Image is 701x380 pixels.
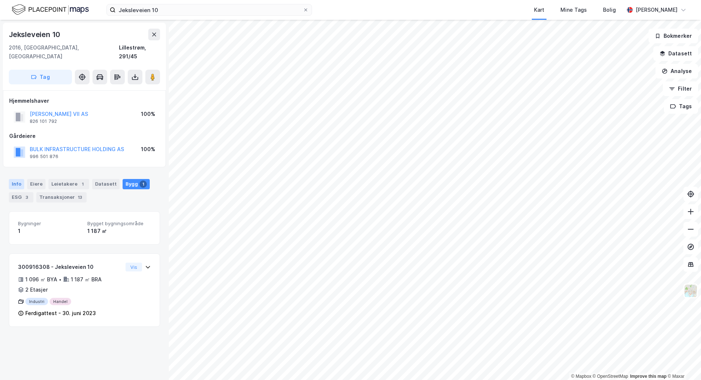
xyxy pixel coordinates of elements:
button: Bokmerker [649,29,698,43]
div: Mine Tags [560,6,587,14]
div: Lillestrøm, 291/45 [119,43,160,61]
div: Datasett [92,179,120,189]
div: 1 096 ㎡ BYA [25,275,57,284]
div: 826 101 792 [30,118,57,124]
div: [PERSON_NAME] [636,6,678,14]
a: Mapbox [571,374,591,379]
div: • [59,277,62,282]
div: Hjemmelshaver [9,96,160,105]
div: 100% [141,145,155,154]
div: ESG [9,192,33,202]
div: 300916308 - Jeksleveien 10 [18,263,123,271]
div: Info [9,179,24,189]
div: 1 [18,227,81,235]
div: 1 [79,180,86,188]
div: 1 187 ㎡ [87,227,151,235]
span: Bygget bygningsområde [87,220,151,227]
div: Ferdigattest - 30. juni 2023 [25,309,96,318]
div: Gårdeiere [9,132,160,140]
div: Leietakere [48,179,89,189]
div: Transaksjoner [36,192,87,202]
span: Bygninger [18,220,81,227]
img: logo.f888ab2527a4732fd821a326f86c7f29.svg [12,3,89,16]
div: 100% [141,110,155,118]
button: Filter [663,81,698,96]
button: Tag [9,70,72,84]
div: Eiere [27,179,46,189]
div: Bygg [123,179,150,189]
div: Jeksleveien 10 [9,29,62,40]
a: OpenStreetMap [593,374,628,379]
div: 2016, [GEOGRAPHIC_DATA], [GEOGRAPHIC_DATA] [9,43,119,61]
div: 2 Etasjer [25,285,48,294]
div: 3 [23,194,30,201]
div: Bolig [603,6,616,14]
button: Analyse [655,64,698,78]
img: Z [684,284,698,298]
div: 1 187 ㎡ BRA [71,275,102,284]
button: Tags [664,99,698,114]
div: 1 [139,180,147,188]
div: Kart [534,6,544,14]
button: Datasett [653,46,698,61]
input: Søk på adresse, matrikkel, gårdeiere, leietakere eller personer [116,4,303,15]
iframe: Chat Widget [664,345,701,380]
button: Vis [126,263,142,271]
a: Improve this map [630,374,667,379]
div: 13 [76,194,84,201]
div: 996 501 876 [30,154,58,160]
